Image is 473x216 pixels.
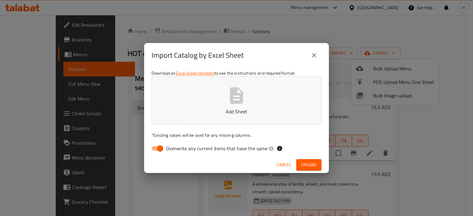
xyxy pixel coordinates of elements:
p: Existing values will be used for any missing columns. [152,132,321,138]
div: Download an to see the instructions and required format. [144,68,329,157]
svg: If the overwrite option isn't selected, then the items that match an existing ID will be ignored ... [277,145,283,151]
span: Upload [301,161,317,169]
h2: Import Catalog by Excel Sheet [152,50,244,60]
button: Upload [296,159,321,171]
span: Overwrite any current items that have the same ID. [166,145,274,152]
span: Cancel [277,161,291,169]
a: Excel sheet template [176,69,215,77]
button: Add Sheet [152,76,321,125]
p: Add Sheet [161,108,312,115]
button: close [307,48,321,63]
button: Cancel [274,159,294,171]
